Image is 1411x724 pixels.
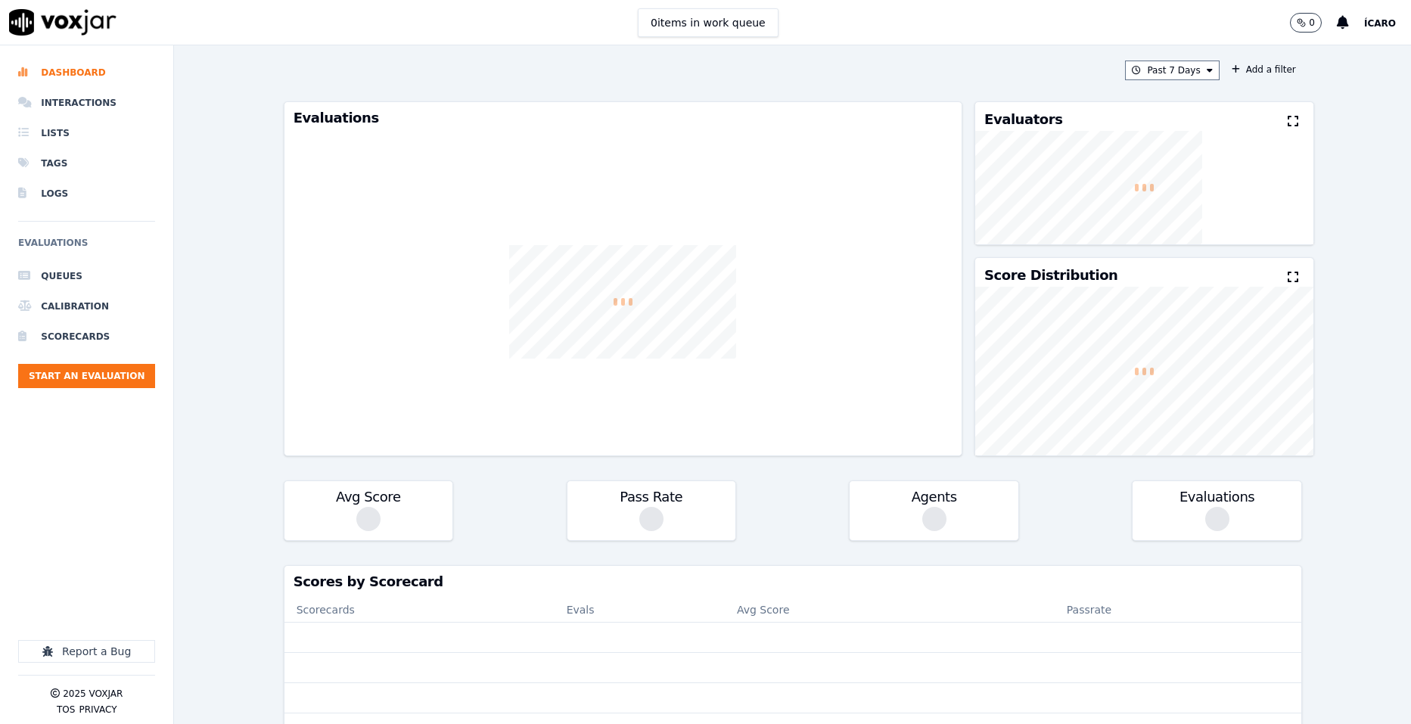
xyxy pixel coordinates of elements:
p: 2025 Voxjar [63,688,123,700]
button: Ícaro [1364,14,1411,32]
th: Passrate [976,598,1202,622]
h6: Evaluations [18,234,155,261]
th: Evals [555,598,725,622]
a: Lists [18,118,155,148]
th: Scorecards [284,598,555,622]
a: Calibration [18,291,155,322]
h3: Evaluators [984,113,1062,126]
button: TOS [57,704,75,716]
h3: Scores by Scorecard [294,575,1292,589]
a: Queues [18,261,155,291]
a: Tags [18,148,155,179]
button: 0items in work queue [638,8,779,37]
a: Dashboard [18,57,155,88]
a: Interactions [18,88,155,118]
span: Ícaro [1364,18,1396,29]
h3: Score Distribution [984,269,1117,282]
button: 0 [1290,13,1337,33]
h3: Pass Rate [577,490,726,504]
button: Report a Bug [18,640,155,663]
h3: Evaluations [294,111,953,125]
button: Past 7 Days [1125,61,1219,80]
button: 0 [1290,13,1322,33]
h3: Avg Score [294,490,443,504]
img: voxjar logo [9,9,117,36]
h3: Evaluations [1142,490,1291,504]
th: Avg Score [725,598,976,622]
button: Start an Evaluation [18,364,155,388]
a: Scorecards [18,322,155,352]
p: 0 [1309,17,1315,29]
h3: Agents [859,490,1009,504]
button: Add a filter [1226,61,1302,79]
a: Logs [18,179,155,209]
button: Privacy [79,704,117,716]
